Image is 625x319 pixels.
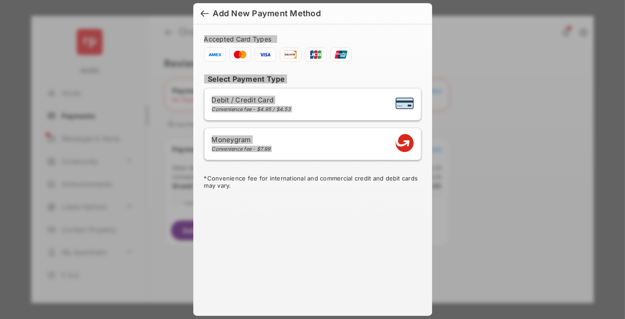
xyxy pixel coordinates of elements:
span: Accepted Card Types [204,35,275,43]
div: Add New Payment Method [213,9,321,18]
span: Moneygram [212,135,271,144]
h4: Select Payment Type [204,74,421,83]
span: Debit / Credit Card [212,96,291,104]
div: Convenience fee - $7.99 [212,146,271,152]
div: * Convenience fee for international and commercial credit and debit cards may vary. [204,175,421,191]
div: Convenience fee - $4.95 / $4.53 [212,106,291,112]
